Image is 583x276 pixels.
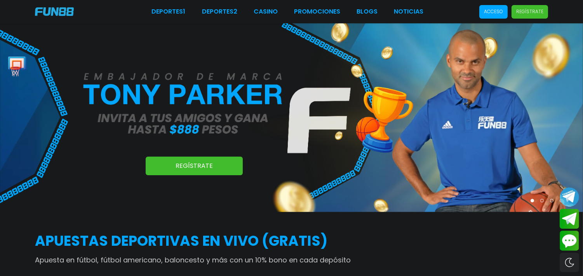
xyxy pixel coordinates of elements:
[146,157,243,175] a: Regístrate
[35,7,74,16] img: Company Logo
[484,8,503,15] p: Acceso
[254,7,278,16] a: CASINO
[35,231,548,252] h2: APUESTAS DEPORTIVAS EN VIVO (gratis)
[560,231,579,251] button: Contact customer service
[294,7,340,16] a: Promociones
[394,7,423,16] a: NOTICIAS
[35,255,548,265] p: Apuesta en fútbol, fútbol americano, baloncesto y más con un 10% bono en cada depósito
[152,7,186,16] a: Deportes1
[202,7,237,16] a: Deportes2
[560,253,579,272] div: Switch theme
[560,187,579,207] button: Join telegram channel
[357,7,378,16] a: BLOGS
[516,8,543,15] p: Regístrate
[560,209,579,229] button: Join telegram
